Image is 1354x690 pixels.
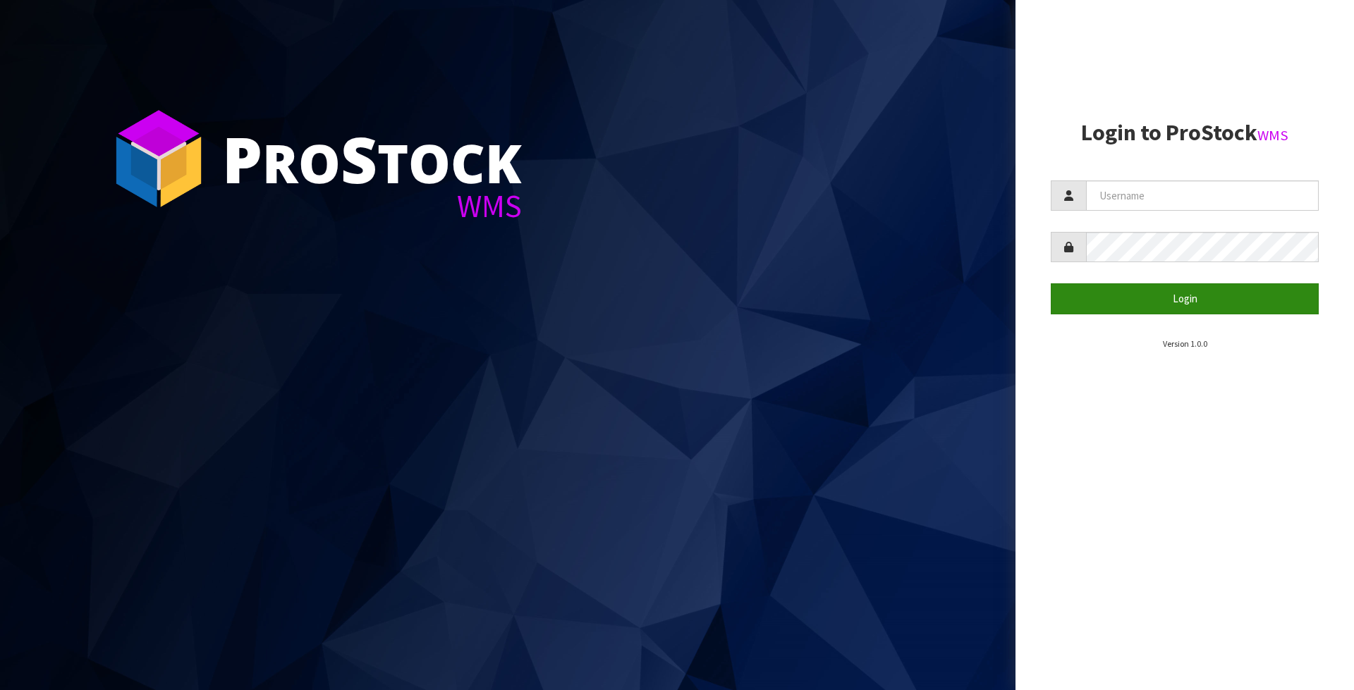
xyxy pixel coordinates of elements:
[341,116,377,202] span: S
[106,106,212,211] img: ProStock Cube
[1086,180,1319,211] input: Username
[1051,121,1319,145] h2: Login to ProStock
[222,127,522,190] div: ro tock
[1051,283,1319,314] button: Login
[1257,126,1288,144] small: WMS
[1163,338,1207,349] small: Version 1.0.0
[222,116,262,202] span: P
[222,190,522,222] div: WMS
